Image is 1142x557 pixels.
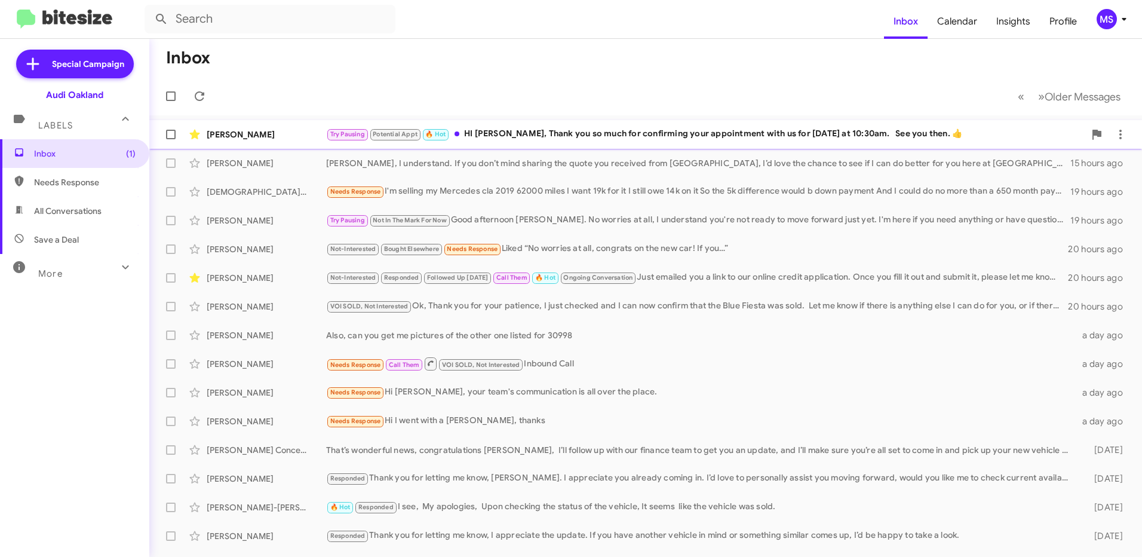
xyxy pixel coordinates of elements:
[207,415,326,427] div: [PERSON_NAME]
[496,274,527,281] span: Call Them
[207,358,326,370] div: [PERSON_NAME]
[1031,84,1128,109] button: Next
[1045,90,1120,103] span: Older Messages
[1075,530,1132,542] div: [DATE]
[46,89,103,101] div: Audi Oakland
[389,361,420,369] span: Call Them
[330,503,351,511] span: 🔥 Hot
[326,414,1075,428] div: Hi I went with a [PERSON_NAME], thanks
[330,216,365,224] span: Try Pausing
[330,361,381,369] span: Needs Response
[330,417,381,425] span: Needs Response
[207,387,326,399] div: [PERSON_NAME]
[563,274,633,281] span: Ongoing Conversation
[1075,387,1132,399] div: a day ago
[34,176,136,188] span: Needs Response
[207,473,326,485] div: [PERSON_NAME]
[1075,329,1132,341] div: a day ago
[330,302,409,310] span: VOI SOLD, Not Interested
[207,444,326,456] div: [PERSON_NAME] Concepts Llc
[425,130,446,138] span: 🔥 Hot
[1038,89,1045,104] span: »
[207,186,326,198] div: [DEMOGRAPHIC_DATA][PERSON_NAME]
[326,157,1070,169] div: [PERSON_NAME], I understand. If you don’t mind sharing the quote you received from [GEOGRAPHIC_DA...
[326,444,1075,456] div: That’s wonderful news, congratulations [PERSON_NAME], I’ll follow up with our finance team to get...
[326,299,1068,313] div: Ok, Thank you for your patience, I just checked and I can now confirm that the Blue Fiesta was so...
[326,329,1075,341] div: Also, can you get me pictures of the other one listed for 30998
[1075,473,1132,485] div: [DATE]
[326,185,1070,198] div: I'm selling my Mercedes cla 2019 62000 miles I want 19k for it I still owe 14k on it So the 5k di...
[330,188,381,195] span: Needs Response
[207,530,326,542] div: [PERSON_NAME]
[928,4,987,39] a: Calendar
[442,361,520,369] span: VOI SOLD, Not Interested
[1068,301,1132,313] div: 20 hours ago
[1075,358,1132,370] div: a day ago
[884,4,928,39] a: Inbox
[38,268,63,279] span: More
[207,301,326,313] div: [PERSON_NAME]
[373,216,447,224] span: Not In The Mark For Now
[326,356,1075,371] div: Inbound Call
[145,5,395,33] input: Search
[207,157,326,169] div: [PERSON_NAME]
[384,245,439,253] span: Bought Elsewhere
[358,503,394,511] span: Responded
[16,50,134,78] a: Special Campaign
[1068,243,1132,255] div: 20 hours ago
[330,475,366,482] span: Responded
[330,245,376,253] span: Not-Interested
[326,529,1075,543] div: Thank you for letting me know, I appreciate the update. If you have another vehicle in mind or so...
[373,130,417,138] span: Potential Appt
[326,500,1075,514] div: I see, My apologies, Upon checking the status of the vehicle, It seems like the vehicle was sold.
[1070,215,1132,227] div: 19 hours ago
[207,329,326,341] div: [PERSON_NAME]
[326,271,1068,284] div: Just emailed you a link to our online credit application. Once you fill it out and submit it, ple...
[326,213,1070,227] div: Good afternoon [PERSON_NAME]. No worries at all, I understand you're not ready to move forward ju...
[326,472,1075,485] div: Thank you for letting me know, [PERSON_NAME]. I appreciate you already coming in. I’d love to per...
[207,243,326,255] div: [PERSON_NAME]
[1070,157,1132,169] div: 15 hours ago
[326,127,1085,141] div: HI [PERSON_NAME], Thank you so much for confirming your appointment with us for [DATE] at 10:30am...
[207,501,326,513] div: [PERSON_NAME]-[PERSON_NAME]
[166,48,210,68] h1: Inbox
[1018,89,1024,104] span: «
[207,272,326,284] div: [PERSON_NAME]
[38,120,73,131] span: Labels
[34,234,79,246] span: Save a Deal
[326,385,1075,399] div: Hi [PERSON_NAME], your team's communication is all over the place.
[1011,84,1032,109] button: Previous
[1040,4,1086,39] a: Profile
[330,130,365,138] span: Try Pausing
[330,274,376,281] span: Not-Interested
[1075,415,1132,427] div: a day ago
[34,205,102,217] span: All Conversations
[427,274,489,281] span: Followed Up [DATE]
[330,388,381,396] span: Needs Response
[126,148,136,160] span: (1)
[207,128,326,140] div: [PERSON_NAME]
[330,532,366,540] span: Responded
[447,245,498,253] span: Needs Response
[52,58,124,70] span: Special Campaign
[1075,501,1132,513] div: [DATE]
[1086,9,1129,29] button: MS
[34,148,136,160] span: Inbox
[326,242,1068,256] div: Liked “No worries at all, congrats on the new car! If you…”
[987,4,1040,39] a: Insights
[207,215,326,227] div: [PERSON_NAME]
[1070,186,1132,198] div: 19 hours ago
[384,274,419,281] span: Responded
[1068,272,1132,284] div: 20 hours ago
[1075,444,1132,456] div: [DATE]
[1011,84,1128,109] nav: Page navigation example
[535,274,555,281] span: 🔥 Hot
[1097,9,1117,29] div: MS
